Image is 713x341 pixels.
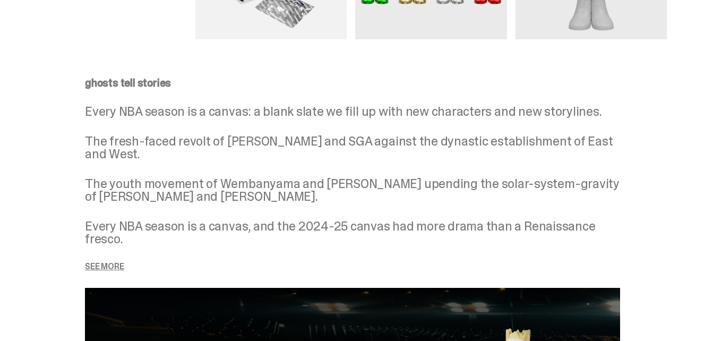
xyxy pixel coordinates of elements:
[85,135,620,160] p: The fresh-faced revolt of [PERSON_NAME] and SGA against the dynastic establishment of East and West.
[85,220,620,245] p: Every NBA season is a canvas, and the 2024-25 canvas had more drama than a Renaissance fresco.
[85,262,620,271] p: See more
[85,105,620,118] p: Every NBA season is a canvas: a blank slate we fill up with new characters and new storylines.
[85,177,620,203] p: The youth movement of Wembanyama and [PERSON_NAME] upending the solar-system-gravity of [PERSON_N...
[85,78,620,88] p: ghosts tell stories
